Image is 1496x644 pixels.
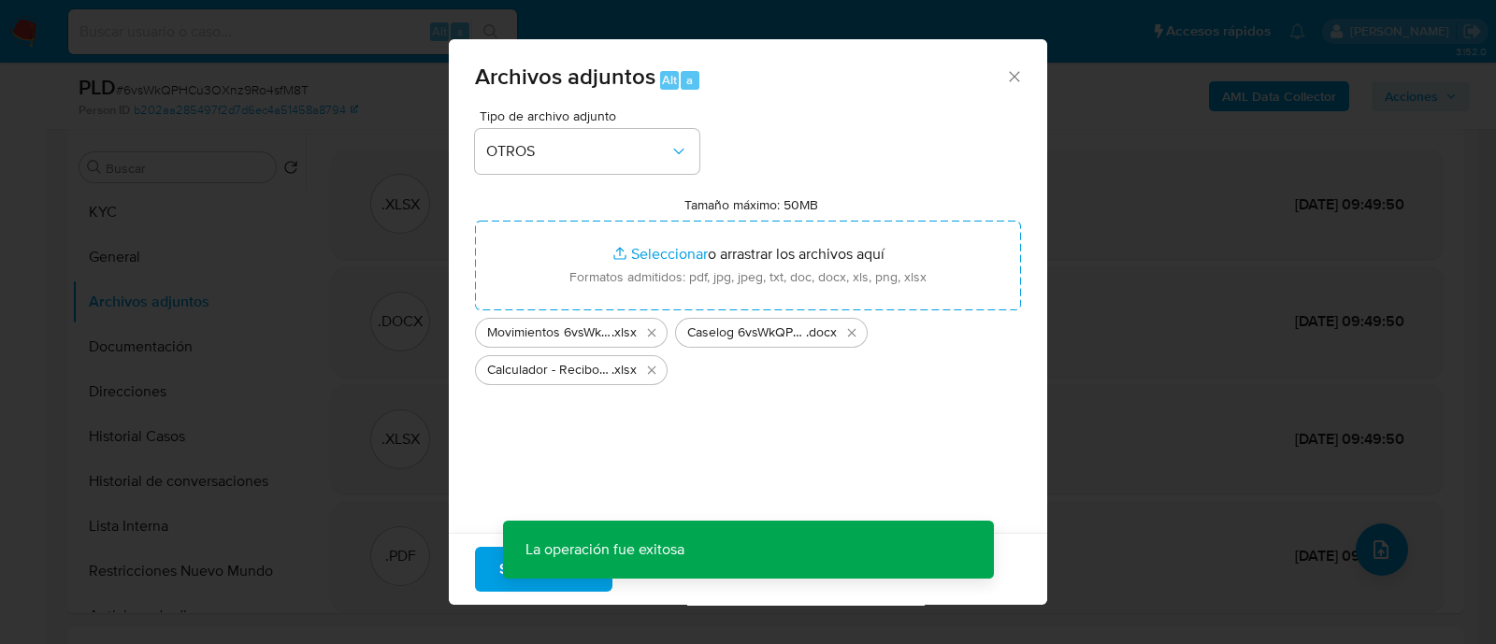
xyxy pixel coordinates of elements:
[486,142,669,161] span: OTROS
[1005,67,1022,84] button: Cerrar
[499,549,588,590] span: Subir archivo
[686,71,693,89] span: a
[475,129,699,174] button: OTROS
[687,323,806,342] span: Caselog 6vsWkQPHCu3OXnz9Ro4sfM8T_2025_07_17_19_52_30
[611,323,637,342] span: .xlsx
[487,361,611,379] span: Calculador - Recibos [PERSON_NAME]
[487,323,611,342] span: Movimientos 6vsWkQPHCu3OXnz9Ro4sfM8T_2025_07_17_19_52_30
[841,322,863,344] button: Eliminar Caselog 6vsWkQPHCu3OXnz9Ro4sfM8T_2025_07_17_19_52_30.docx
[503,521,707,579] p: La operación fue exitosa
[480,109,704,122] span: Tipo de archivo adjunto
[640,359,663,381] button: Eliminar Calculador - Recibos de sueldo.xlsx
[475,547,612,592] button: Subir archivo
[475,310,1021,385] ul: Archivos seleccionados
[684,196,818,213] label: Tamaño máximo: 50MB
[806,323,837,342] span: .docx
[475,60,655,93] span: Archivos adjuntos
[640,322,663,344] button: Eliminar Movimientos 6vsWkQPHCu3OXnz9Ro4sfM8T_2025_07_17_19_52_30.xlsx
[644,549,705,590] span: Cancelar
[611,361,637,379] span: .xlsx
[662,71,677,89] span: Alt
